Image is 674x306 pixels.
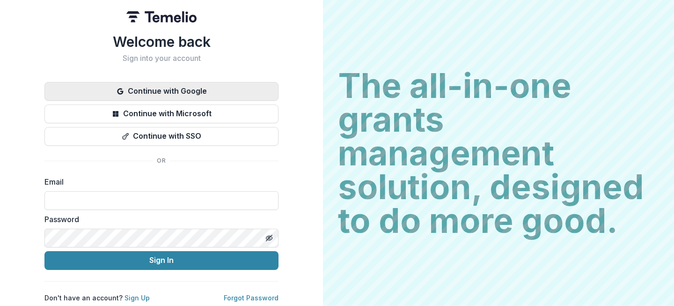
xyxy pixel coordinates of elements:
[44,214,273,225] label: Password
[125,294,150,302] a: Sign Up
[262,231,277,246] button: Toggle password visibility
[126,11,197,22] img: Temelio
[44,33,278,50] h1: Welcome back
[44,293,150,303] p: Don't have an account?
[224,294,278,302] a: Forgot Password
[44,127,278,146] button: Continue with SSO
[44,176,273,187] label: Email
[44,54,278,63] h2: Sign into your account
[44,82,278,101] button: Continue with Google
[44,104,278,123] button: Continue with Microsoft
[44,251,278,270] button: Sign In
